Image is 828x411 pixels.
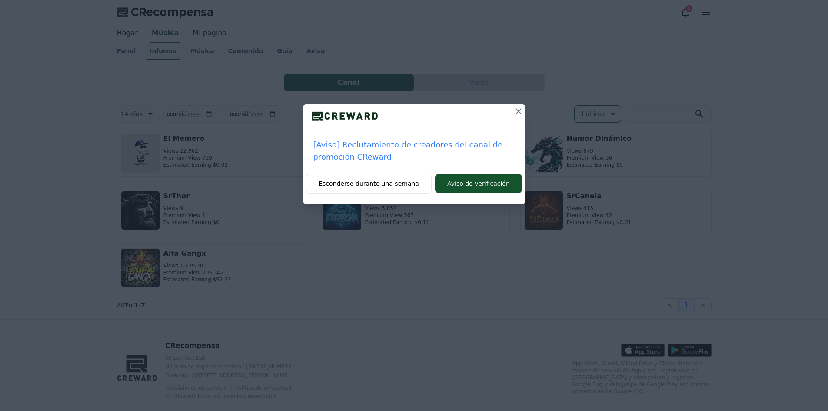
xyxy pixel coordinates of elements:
font: [Aviso] Reclutamiento de creadores del canal de promoción CReward [313,140,503,161]
img: logo [303,110,386,123]
button: Aviso de verificación [435,174,522,193]
font: Aviso de verificación [447,180,510,187]
button: Esconderse durante una semana [306,174,432,194]
a: [Aviso] Reclutamiento de creadores del canal de promoción CReward [313,139,515,163]
font: Esconderse durante una semana [319,180,419,187]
